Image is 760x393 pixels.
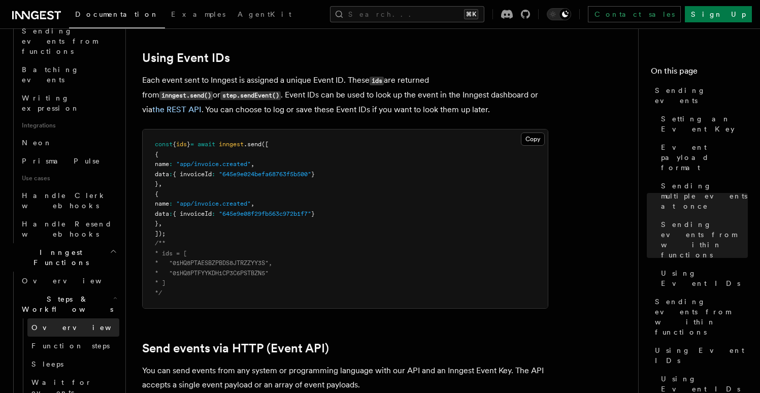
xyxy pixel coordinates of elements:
span: "645e9e08f29fb563c972b1f7" [219,210,311,217]
code: step.sendEvent() [220,91,281,100]
span: : [169,160,173,168]
span: : [212,171,215,178]
span: inngest [219,141,244,148]
a: Overview [27,318,119,337]
span: Sending events [655,85,748,106]
span: } [311,210,315,217]
button: Steps & Workflows [18,290,119,318]
button: Toggle dark mode [547,8,571,20]
span: Use cases [18,170,119,186]
span: } [311,171,315,178]
span: name [155,200,169,207]
span: : [169,210,173,217]
a: Using Event IDs [651,341,748,370]
span: { invoiceId [173,171,212,178]
span: , [158,180,162,187]
p: Each event sent to Inngest is assigned a unique Event ID. These are returned from or . Event IDs ... [142,73,548,117]
span: name [155,160,169,168]
p: You can send events from any system or programming language with our API and an Inngest Event Key... [142,364,548,392]
a: AgentKit [232,3,298,27]
code: inngest.send() [159,91,213,100]
button: Search...⌘K [330,6,484,22]
a: Handle Resend webhooks [18,215,119,243]
a: Sending events from within functions [651,292,748,341]
a: Batching events [18,60,119,89]
span: Inngest Functions [8,247,110,268]
h4: On this page [651,65,748,81]
a: Handle Clerk webhooks [18,186,119,215]
span: await [197,141,215,148]
span: , [158,220,162,227]
span: Handle Resend webhooks [22,220,112,238]
span: * "01HQ8PTFYYKDH1CP3C6PSTBZN5" [155,270,269,277]
span: Setting an Event Key [661,114,748,134]
span: Sleeps [31,360,63,368]
span: * "01HQ8PTAESBZPBDS8JTRZZYY3S", [155,259,272,267]
span: Documentation [75,10,159,18]
span: "645e9e024befa68763f5b500" [219,171,311,178]
span: Function steps [31,342,110,350]
span: { invoiceId [173,210,212,217]
span: Integrations [18,117,119,134]
span: Sending events from functions [22,27,97,55]
a: Using Event IDs [657,264,748,292]
a: Using Event IDs [142,51,230,65]
span: AgentKit [238,10,291,18]
a: Sending events from functions [18,22,119,60]
a: Contact sales [588,6,681,22]
span: { [173,141,176,148]
a: Sending events from within functions [657,215,748,264]
span: Overview [31,323,136,332]
button: Inngest Functions [8,243,119,272]
a: Event payload format [657,138,748,177]
span: Using Event IDs [661,268,748,288]
code: ids [370,77,384,85]
a: Sending events [651,81,748,110]
a: the REST API [152,105,202,114]
span: Sending events from within functions [661,219,748,260]
span: Batching events [22,65,79,84]
span: "app/invoice.created" [176,160,251,168]
kbd: ⌘K [464,9,478,19]
span: Sending events from within functions [655,297,748,337]
span: data [155,210,169,217]
a: Writing expression [18,89,119,117]
a: Setting an Event Key [657,110,748,138]
a: Sign Up [685,6,752,22]
span: Neon [22,139,52,147]
a: Documentation [69,3,165,28]
span: Handle Clerk webhooks [22,191,107,210]
span: const [155,141,173,148]
a: Function steps [27,337,119,355]
span: * ids = [ [155,250,187,257]
span: , [251,200,254,207]
span: Writing expression [22,94,80,112]
span: : [169,200,173,207]
span: Prisma Pulse [22,157,101,165]
a: Sleeps [27,355,119,373]
span: Using Event IDs [655,345,748,366]
a: Overview [18,272,119,290]
span: Overview [22,277,126,285]
a: Neon [18,134,119,152]
span: ids [176,141,187,148]
span: , [251,160,254,168]
span: } [155,220,158,227]
span: Steps & Workflows [18,294,113,314]
span: : [212,210,215,217]
span: ]); [155,230,166,237]
a: Prisma Pulse [18,152,119,170]
span: Examples [171,10,225,18]
span: { [155,151,158,158]
span: data [155,171,169,178]
span: { [155,190,158,198]
a: Send events via HTTP (Event API) [142,341,329,355]
button: Copy [521,133,545,146]
span: } [155,180,158,187]
span: "app/invoice.created" [176,200,251,207]
span: Event payload format [661,142,748,173]
a: Sending multiple events at once [657,177,748,215]
span: : [169,171,173,178]
span: Sending multiple events at once [661,181,748,211]
span: = [190,141,194,148]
